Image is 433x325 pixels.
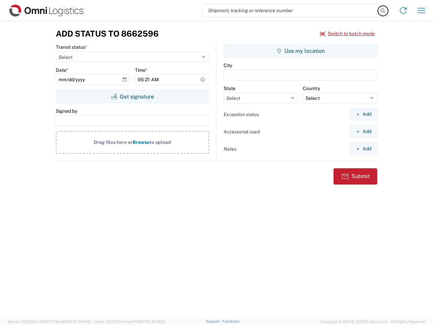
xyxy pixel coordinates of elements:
[334,168,377,185] button: Submit
[139,320,165,324] span: [DATE] 10:25:10
[56,67,68,73] label: Date
[224,111,259,117] label: Exception status
[224,85,235,91] label: State
[133,139,150,145] span: Browse
[135,67,147,73] label: Time
[94,139,133,145] span: Drag files here or
[56,108,77,114] label: Signed by
[224,129,260,135] label: Accessorial used
[8,320,91,324] span: Server: 2025.21.0-c63077040a8
[206,319,223,323] a: Support
[94,320,165,324] span: Client: 2025.21.0-faee749
[350,143,377,155] button: Add
[350,108,377,121] button: Add
[56,90,209,103] button: Get signature
[320,28,375,39] button: Switch to batch mode
[321,319,425,325] span: Copyright © [DATE]-[DATE] Agistix Inc., All Rights Reserved
[150,139,171,145] span: to upload
[56,29,159,39] h3: Add Status to 8662596
[303,85,320,91] label: Country
[224,44,377,58] button: Use my location
[56,44,87,50] label: Transit status
[224,62,232,68] label: City
[65,320,91,324] span: [DATE] 10:41:40
[350,125,377,138] button: Add
[222,319,240,323] a: Feedback
[224,146,236,152] label: Notes
[203,4,378,17] input: Shipment, tracking or reference number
